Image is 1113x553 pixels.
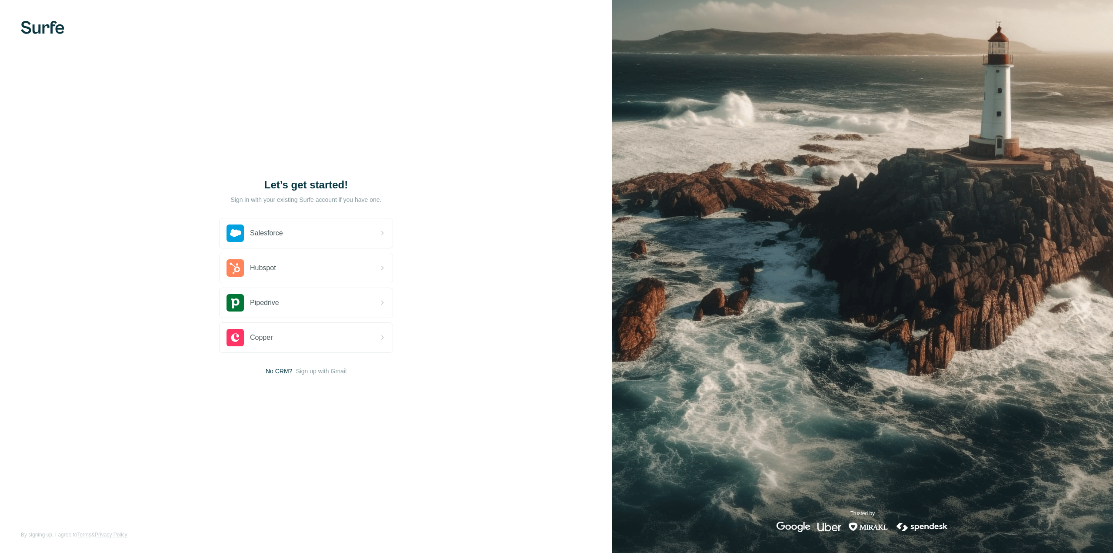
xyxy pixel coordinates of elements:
[95,532,127,538] a: Privacy Policy
[250,298,279,308] span: Pipedrive
[250,228,283,238] span: Salesforce
[227,294,244,312] img: pipedrive's logo
[848,522,888,532] img: mirakl's logo
[227,225,244,242] img: salesforce's logo
[21,21,64,34] img: Surfe's logo
[230,195,381,204] p: Sign in with your existing Surfe account if you have one.
[250,332,273,343] span: Copper
[21,531,127,539] span: By signing up, I agree to &
[227,329,244,346] img: copper's logo
[227,259,244,277] img: hubspot's logo
[219,178,393,192] h1: Let’s get started!
[776,522,810,532] img: google's logo
[850,509,875,517] p: Trusted by
[817,522,841,532] img: uber's logo
[296,367,347,375] button: Sign up with Gmail
[250,263,276,273] span: Hubspot
[895,522,949,532] img: spendesk's logo
[266,367,292,375] span: No CRM?
[77,532,91,538] a: Terms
